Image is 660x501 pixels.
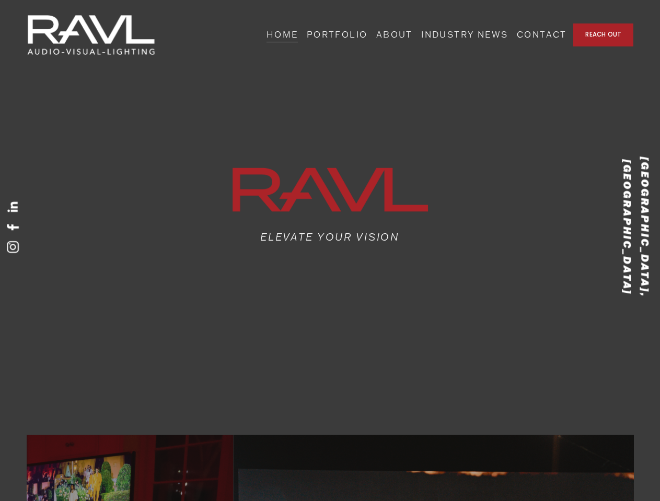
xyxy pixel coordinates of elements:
[517,27,567,43] a: CONTACT
[620,157,651,301] em: [GEOGRAPHIC_DATA], [GEOGRAPHIC_DATA]
[6,241,19,254] a: Instagram
[6,201,19,214] a: LinkedIn
[267,27,298,43] a: HOME
[573,23,633,47] a: REACH OUT
[307,27,368,43] a: PORTFOLIO
[421,27,508,43] a: INDUSTRY NEWS
[6,221,19,234] a: Facebook
[260,231,400,243] em: ELEVATE YOUR VISION
[376,27,413,43] a: ABOUT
